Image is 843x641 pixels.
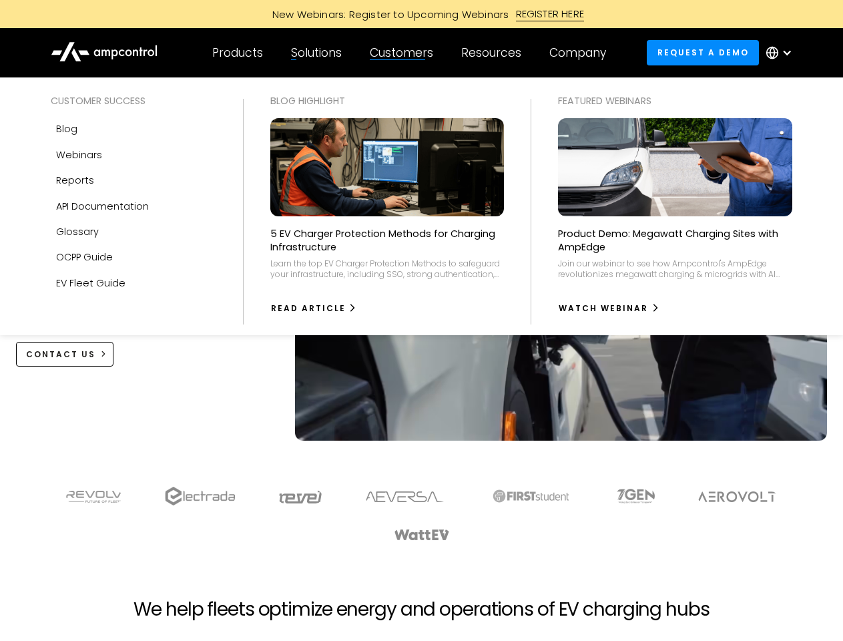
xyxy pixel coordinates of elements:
[121,7,722,21] a: New Webinars: Register to Upcoming WebinarsREGISTER HERE
[370,45,433,60] div: Customers
[270,298,358,319] a: Read Article
[51,244,216,270] a: OCPP Guide
[51,270,216,296] a: EV Fleet Guide
[51,93,216,108] div: Customer success
[291,45,342,60] div: Solutions
[697,491,777,502] img: Aerovolt Logo
[16,342,114,367] a: CONTACT US
[51,142,216,168] a: Webinars
[51,168,216,193] a: Reports
[558,298,660,319] a: watch webinar
[270,258,505,279] div: Learn the top EV Charger Protection Methods to safeguard your infrastructure, including SSO, stro...
[56,199,149,214] div: API Documentation
[270,227,505,254] p: 5 EV Charger Protection Methods for Charging Infrastructure
[461,45,521,60] div: Resources
[394,529,450,540] img: WattEV logo
[56,224,99,239] div: Glossary
[56,122,77,136] div: Blog
[558,258,792,279] div: Join our webinar to see how Ampcontrol's AmpEdge revolutionizes megawatt charging & microgrids wi...
[51,194,216,219] a: API Documentation
[212,45,263,60] div: Products
[558,93,792,108] div: Featured webinars
[549,45,606,60] div: Company
[56,276,125,290] div: EV Fleet Guide
[56,173,94,188] div: Reports
[259,7,516,21] div: New Webinars: Register to Upcoming Webinars
[56,148,102,162] div: Webinars
[56,250,113,264] div: OCPP Guide
[559,302,648,314] div: watch webinar
[133,598,709,621] h2: We help fleets optimize energy and operations of EV charging hubs
[516,7,585,21] div: REGISTER HERE
[647,40,759,65] a: Request a demo
[51,116,216,142] a: Blog
[271,302,346,314] div: Read Article
[165,487,235,505] img: electrada logo
[558,227,792,254] p: Product Demo: Megawatt Charging Sites with AmpEdge
[51,219,216,244] a: Glossary
[26,349,95,361] div: CONTACT US
[270,93,505,108] div: Blog Highlight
